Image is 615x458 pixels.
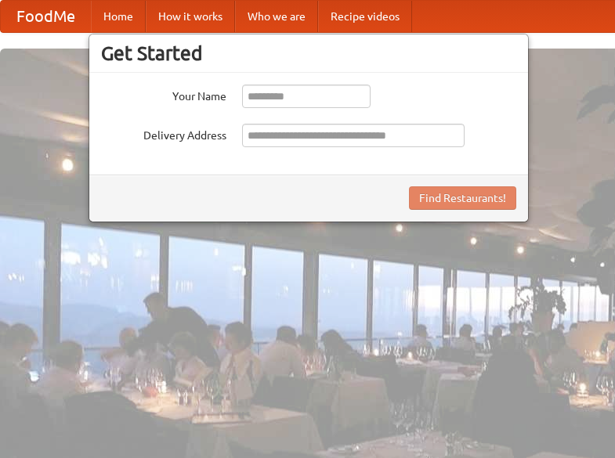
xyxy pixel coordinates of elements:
[101,124,226,143] label: Delivery Address
[1,1,91,32] a: FoodMe
[318,1,412,32] a: Recipe videos
[91,1,146,32] a: Home
[101,85,226,104] label: Your Name
[235,1,318,32] a: Who we are
[101,41,516,65] h3: Get Started
[409,186,516,210] button: Find Restaurants!
[146,1,235,32] a: How it works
